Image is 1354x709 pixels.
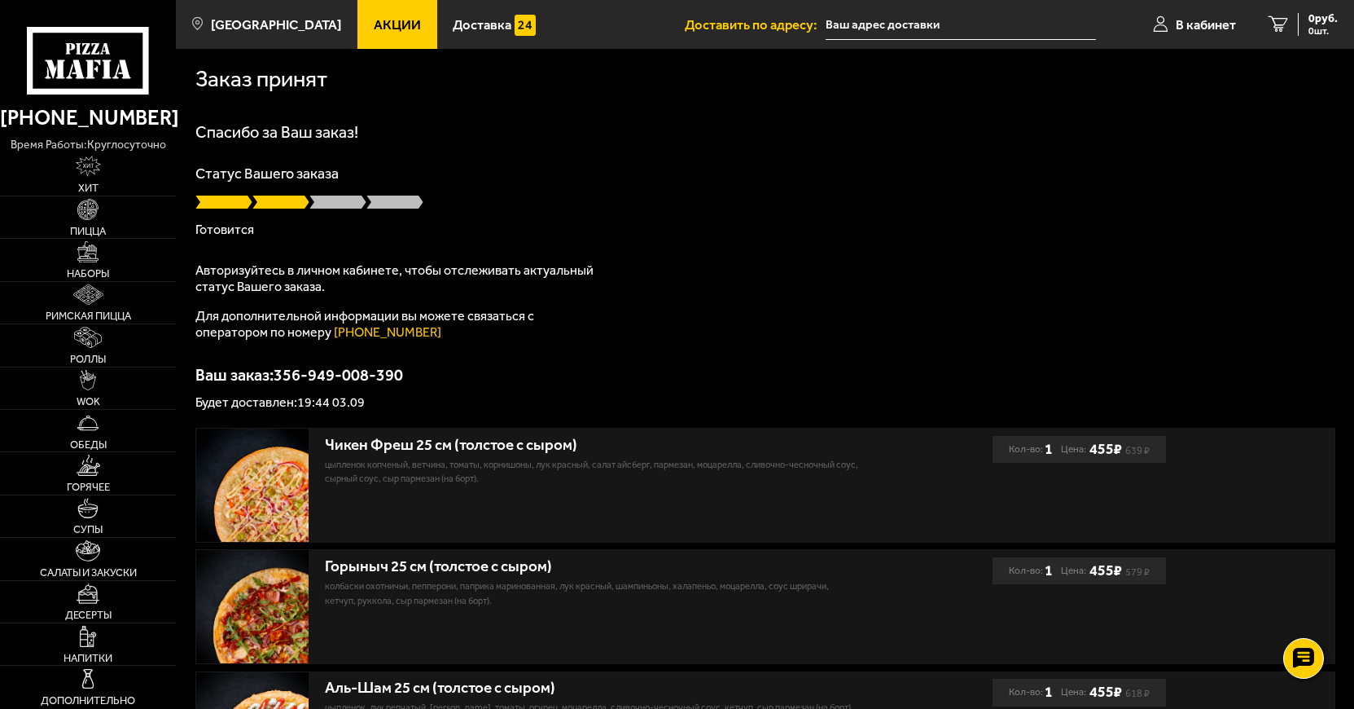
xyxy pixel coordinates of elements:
b: 455 ₽ [1089,441,1122,459]
s: 618 ₽ [1125,689,1150,697]
span: В кабинет [1176,18,1236,32]
span: Доставить по адресу: [685,18,826,32]
span: Акции [374,18,421,32]
b: 1 [1045,557,1053,584]
b: 455 ₽ [1089,684,1122,702]
div: Кол-во: [1009,557,1053,584]
span: Наборы [67,268,109,279]
span: Цена: [1061,557,1086,584]
span: Хит [78,183,99,193]
div: Кол-во: [1009,679,1053,706]
span: Доставка [453,18,511,32]
div: Аль-Шам 25 см (толстое с сыром) [325,679,859,698]
span: Дополнительно [41,695,135,706]
p: Ваш заказ: 356-949-008-390 [195,367,1335,383]
span: проспект Косыгина, 31к3В [826,10,1097,40]
div: Кол-во: [1009,436,1053,463]
a: [PHONE_NUMBER] [334,324,441,340]
div: Чикен Фреш 25 см (толстое с сыром) [325,436,859,455]
span: Салаты и закуски [40,567,137,578]
span: Десерты [65,610,112,620]
span: 0 руб. [1308,13,1338,24]
b: 1 [1045,436,1053,463]
s: 639 ₽ [1125,447,1150,454]
s: 579 ₽ [1125,568,1150,575]
span: Цена: [1061,679,1086,706]
img: 15daf4d41897b9f0e9f617042186c801.svg [515,15,536,36]
span: Напитки [64,653,112,663]
p: цыпленок копченый, ветчина, томаты, корнишоны, лук красный, салат айсберг, пармезан, моцарелла, с... [325,458,859,487]
span: [GEOGRAPHIC_DATA] [211,18,341,32]
p: Авторизуйтесь в личном кабинете, чтобы отслеживать актуальный статус Вашего заказа. [195,262,603,295]
input: Ваш адрес доставки [826,10,1097,40]
div: Горыныч 25 см (толстое с сыром) [325,557,859,576]
span: Роллы [70,354,106,364]
span: Римская пицца [46,310,131,321]
span: WOK [77,396,100,407]
p: колбаски Охотничьи, пепперони, паприка маринованная, лук красный, шампиньоны, халапеньо, моцарелл... [325,579,859,608]
span: Пицца [70,226,106,236]
p: Готовится [195,223,1335,236]
p: Для дополнительной информации вы можете связаться с оператором по номеру [195,308,603,341]
span: Супы [73,524,103,535]
b: 455 ₽ [1089,562,1122,580]
span: Горячее [67,482,110,492]
span: Обеды [70,439,107,450]
b: 1 [1045,679,1053,706]
span: 0 шт. [1308,26,1338,36]
h1: Заказ принят [195,68,327,90]
span: Цена: [1061,436,1086,463]
p: Статус Вашего заказа [195,166,1335,181]
p: Будет доставлен: 19:44 03.09 [195,396,1335,409]
h1: Спасибо за Ваш заказ! [195,124,1335,140]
